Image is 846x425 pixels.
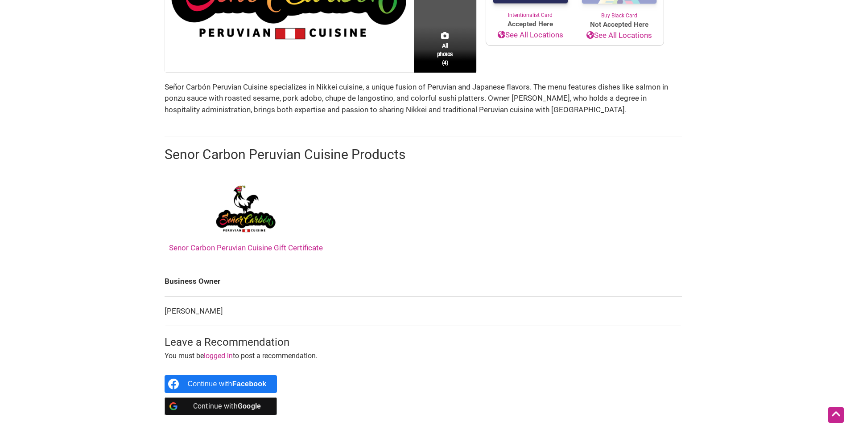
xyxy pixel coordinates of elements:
span: Not Accepted Here [575,20,664,30]
div: Continue with [188,375,267,393]
td: [PERSON_NAME] [165,296,682,326]
div: Señor Carbón Peruvian Cuisine specializes in Nikkei cuisine, a unique fusion of Peruvian and Japa... [165,82,682,116]
a: See All Locations [486,29,575,41]
p: You must be to post a recommendation. [165,350,682,362]
b: Google [238,402,261,410]
td: Business Owner [165,267,682,296]
h3: Leave a Recommendation [165,335,682,350]
div: Continue with [188,397,267,415]
a: Continue with <b>Facebook</b> [165,375,277,393]
a: Continue with <b>Google</b> [165,397,277,415]
span: Accepted Here [486,19,575,29]
b: Facebook [232,380,267,388]
a: logged in [204,351,233,360]
span: All photos (4) [437,41,453,67]
a: Senor Carbon Peruvian Cuisine Gift Certificate [169,176,323,252]
a: See All Locations [575,30,664,41]
h2: Senor Carbon Peruvian Cuisine Products [165,145,682,164]
div: Scroll Back to Top [828,407,844,423]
